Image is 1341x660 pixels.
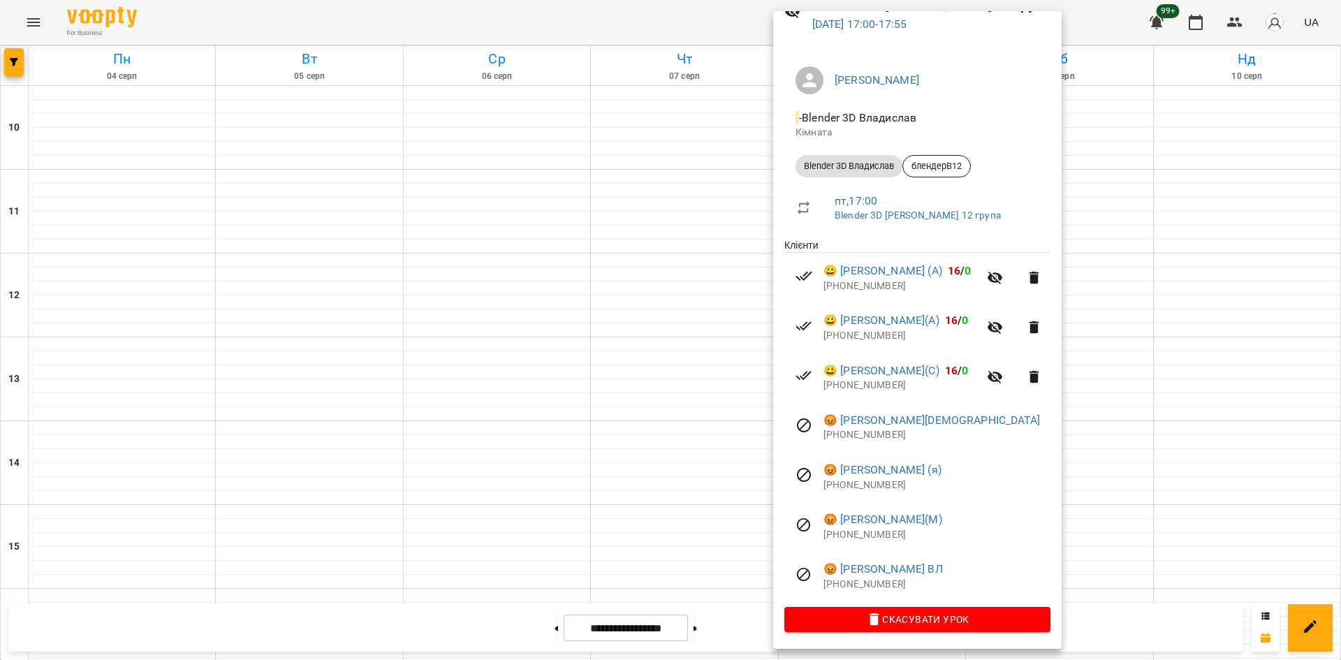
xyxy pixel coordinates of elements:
p: [PHONE_NUMBER] [823,478,1050,492]
a: [DATE] 17:00-17:55 [812,17,907,31]
span: блендерВ12 [903,160,970,173]
button: Скасувати Урок [784,607,1050,632]
svg: Візит скасовано [796,417,812,434]
a: 😀 [PERSON_NAME] (А) [823,263,942,279]
p: Кімната [796,126,1039,140]
div: блендерВ12 [902,155,971,177]
p: [PHONE_NUMBER] [823,279,979,293]
p: [PHONE_NUMBER] [823,329,979,343]
svg: Візит скасовано [796,566,812,583]
p: [PHONE_NUMBER] [823,528,1050,542]
a: 😀 [PERSON_NAME](А) [823,312,939,329]
a: Blender 3D [PERSON_NAME] 12 група [835,210,1001,221]
b: / [945,314,969,327]
span: 0 [962,364,968,377]
b: / [945,364,969,377]
a: пт , 17:00 [835,194,877,207]
svg: Візит сплачено [796,367,812,384]
p: [PHONE_NUMBER] [823,379,979,393]
ul: Клієнти [784,238,1050,607]
span: 16 [945,364,958,377]
svg: Візит скасовано [796,517,812,534]
a: 😀 [PERSON_NAME](С) [823,362,939,379]
span: Blender 3D Владислав [796,160,902,173]
a: 😡 [PERSON_NAME][DEMOGRAPHIC_DATA] [823,412,1040,429]
a: 😡 [PERSON_NAME](М) [823,511,942,528]
a: [PERSON_NAME] [835,73,919,87]
span: Скасувати Урок [796,611,1039,628]
a: 😡 [PERSON_NAME] (я) [823,462,941,478]
svg: Візит сплачено [796,318,812,335]
b: / [948,264,972,277]
span: 16 [948,264,960,277]
span: 16 [945,314,958,327]
svg: Візит сплачено [796,267,812,284]
p: [PHONE_NUMBER] [823,578,1050,592]
a: 😡 [PERSON_NAME] ВЛ [823,561,943,578]
span: 0 [962,314,968,327]
p: [PHONE_NUMBER] [823,428,1050,442]
span: - Blender 3D Владислав [796,111,919,124]
span: 0 [965,264,971,277]
svg: Візит скасовано [796,467,812,483]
